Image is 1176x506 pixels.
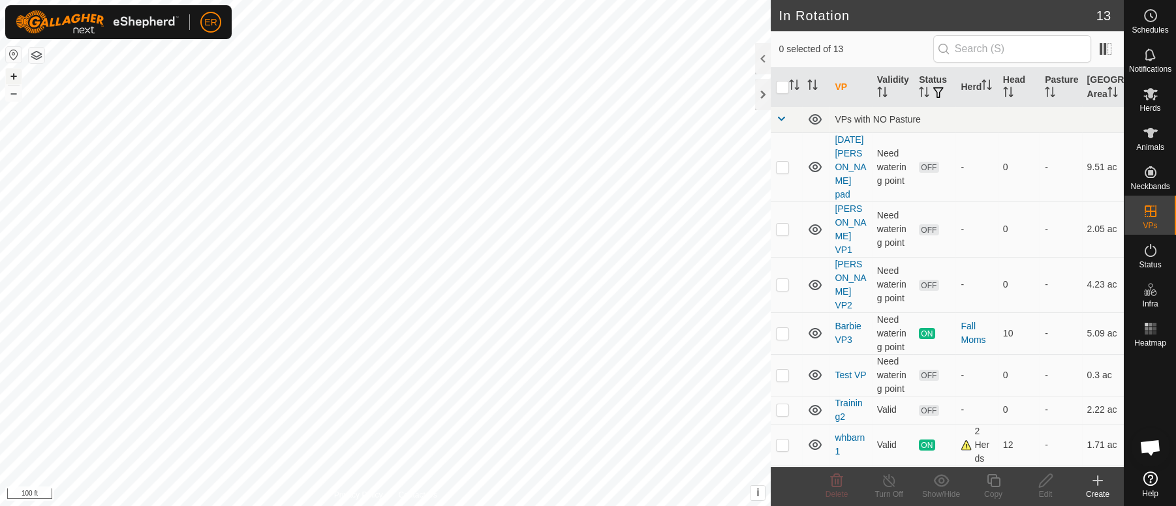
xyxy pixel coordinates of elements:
a: [DATE] [PERSON_NAME] pad [835,134,866,200]
p-sorticon: Activate to sort [919,89,929,99]
a: Help [1124,466,1176,503]
a: BarbieVP3 [835,321,861,345]
td: - [1040,354,1081,396]
a: Test VP [835,370,866,380]
td: - [1040,201,1081,257]
a: whbarn1 [835,432,865,456]
td: 5.09 ac [1082,312,1124,354]
td: - [1040,132,1081,201]
td: 4.23 ac [1082,257,1124,312]
td: 9.51 ac [1082,132,1124,201]
td: - [1040,257,1081,312]
span: OFF [919,405,938,416]
p-sorticon: Activate to sort [1107,89,1118,99]
span: OFF [919,370,938,381]
p-sorticon: Activate to sort [982,82,992,92]
td: 2.05 ac [1082,201,1124,257]
td: Need watering point [872,257,914,312]
p-sorticon: Activate to sort [789,82,799,92]
div: Edit [1019,488,1072,500]
a: [PERSON_NAME] VP1 [835,203,866,255]
td: Valid [872,424,914,466]
td: 0 [998,466,1040,494]
span: OFF [919,280,938,291]
span: Herds [1139,104,1160,112]
div: - [961,222,992,236]
td: 12 [998,424,1040,466]
a: Contact Us [398,489,437,501]
td: 10 [998,312,1040,354]
td: 0 [998,396,1040,424]
span: Infra [1142,300,1158,308]
span: Heatmap [1134,339,1166,347]
td: 0 [998,257,1040,312]
span: Neckbands [1130,183,1169,190]
span: ON [919,328,935,339]
td: 1.71 ac [1082,424,1124,466]
span: Help [1142,490,1158,498]
div: 2 Herds [961,424,992,466]
div: - [961,160,992,174]
span: ON [919,439,935,451]
button: Reset Map [6,47,22,63]
img: Gallagher Logo [16,10,179,34]
span: Animals [1136,143,1164,151]
p-sorticon: Activate to sort [1003,89,1014,99]
th: Pasture [1040,68,1081,107]
div: VPs with NO Pasture [835,114,1119,125]
td: Need watering point [872,201,914,257]
div: Copy [967,488,1019,500]
td: Need watering point [872,312,914,354]
p-sorticon: Activate to sort [877,89,888,99]
th: Herd [955,68,997,107]
span: ER [204,16,217,29]
th: [GEOGRAPHIC_DATA] Area [1082,68,1124,107]
button: i [750,486,765,500]
td: - [1040,396,1081,424]
th: Validity [872,68,914,107]
th: VP [829,68,871,107]
a: Training2 [835,398,862,422]
span: OFF [919,162,938,173]
div: Show/Hide [915,488,967,500]
span: Delete [826,490,848,499]
span: Schedules [1132,26,1168,34]
div: - [961,278,992,291]
span: OFF [919,224,938,235]
a: Privacy Policy [334,489,383,501]
div: Fall Moms [961,320,992,347]
div: - [961,368,992,382]
div: Turn Off [863,488,915,500]
div: Create [1072,488,1124,500]
span: i [756,487,759,498]
button: Map Layers [29,48,44,63]
span: 13 [1096,6,1111,25]
td: 2.22 ac [1082,396,1124,424]
td: 0 [998,132,1040,201]
p-sorticon: Activate to sort [807,82,818,92]
p-sorticon: Activate to sort [1045,89,1055,99]
td: 0.3 ac [1082,354,1124,396]
td: Valid [872,396,914,424]
h2: In Rotation [779,8,1096,23]
button: + [6,68,22,84]
th: Head [998,68,1040,107]
span: VPs [1143,222,1157,230]
span: Status [1139,261,1161,269]
a: [PERSON_NAME] VP2 [835,259,866,310]
div: - [961,403,992,417]
td: 3.41 ac [1082,466,1124,494]
button: – [6,85,22,101]
td: - [1040,312,1081,354]
td: 0 [998,354,1040,396]
td: Need watering point [872,132,914,201]
span: Notifications [1129,65,1171,73]
td: - [1040,466,1081,494]
th: Status [914,68,955,107]
td: - [1040,424,1081,466]
td: Valid [872,466,914,494]
div: Open chat [1131,428,1170,467]
span: 0 selected of 13 [779,42,933,56]
td: Need watering point [872,354,914,396]
input: Search (S) [933,35,1091,63]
